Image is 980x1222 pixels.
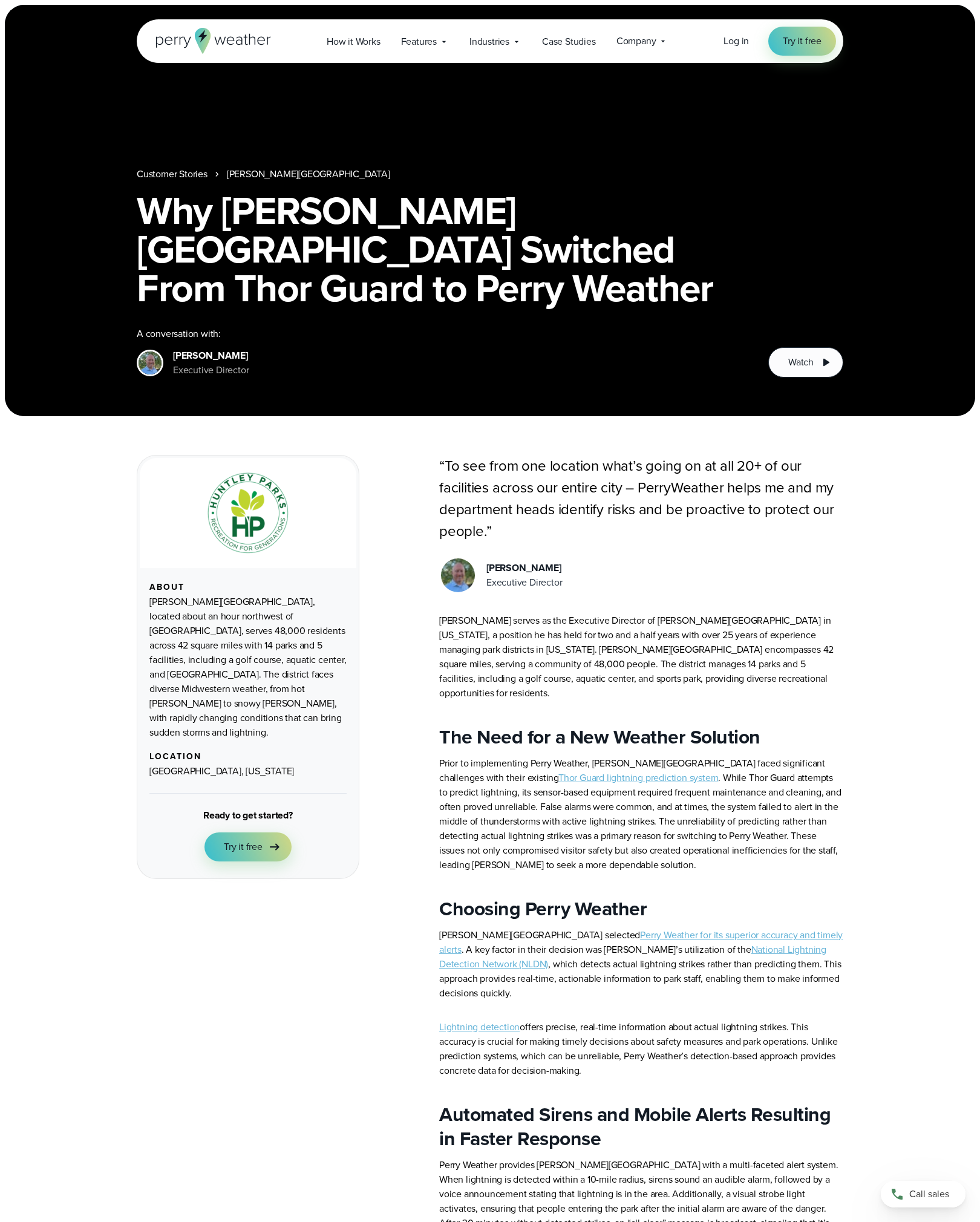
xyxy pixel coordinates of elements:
p: “To see from one location what’s going on at all 20+ of our facilities across our entire city – P... [439,455,843,542]
span: Try it free [783,34,822,48]
span: Watch [788,355,814,370]
p: [PERSON_NAME] serves as the Executive Director of [PERSON_NAME][GEOGRAPHIC_DATA] in [US_STATE], a... [439,613,843,701]
a: Customer Stories [137,167,207,181]
span: Case Studies [542,34,596,49]
a: Lightning detection [439,1020,520,1034]
h1: Why [PERSON_NAME][GEOGRAPHIC_DATA] Switched From Thor Guard to Perry Weather [137,191,843,307]
div: [GEOGRAPHIC_DATA], [US_STATE] [149,764,347,779]
a: Call sales [881,1181,965,1207]
nav: Breadcrumb [137,167,843,181]
span: Call sales [909,1187,949,1201]
a: How it Works [316,29,391,54]
p: [PERSON_NAME][GEOGRAPHIC_DATA] selected . A key factor in their decision was [PERSON_NAME]’s util... [439,928,843,1001]
a: [PERSON_NAME][GEOGRAPHIC_DATA] [227,167,390,181]
p: Prior to implementing Perry Weather, [PERSON_NAME][GEOGRAPHIC_DATA] faced significant challenges ... [439,756,843,872]
a: National Lightning Detection Network (NLDN) [439,943,826,971]
div: Ready to get started? [203,808,293,823]
div: Location [149,752,347,762]
span: Try it free [224,840,263,854]
span: How it Works [327,34,381,49]
h2: Automated Sirens and Mobile Alerts Resulting in Faster Response [439,1102,843,1151]
h2: Choosing Perry Weather [439,897,843,921]
div: Executive Director [486,575,562,590]
a: Perry Weather for its superior accuracy and timely alerts [439,928,843,956]
span: Features [401,34,437,49]
div: [PERSON_NAME] [173,348,249,363]
span: Company [616,34,656,48]
button: Watch [768,347,843,377]
p: offers precise, real-time information about actual lightning strikes. This accuracy is crucial fo... [439,1020,843,1078]
div: A conversation with: [137,327,749,341]
span: Industries [469,34,509,49]
a: Case Studies [532,29,606,54]
a: Log in [724,34,749,48]
div: About [149,583,347,592]
h2: The Need for a New Weather Solution [439,725,843,749]
div: [PERSON_NAME][GEOGRAPHIC_DATA], located about an hour northwest of [GEOGRAPHIC_DATA], serves 48,0... [149,595,347,740]
div: [PERSON_NAME] [486,561,562,575]
a: Try it free [204,832,292,861]
div: Executive Director [173,363,249,377]
a: Thor Guard lightning prediction system [558,771,718,785]
a: Try it free [768,27,836,56]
